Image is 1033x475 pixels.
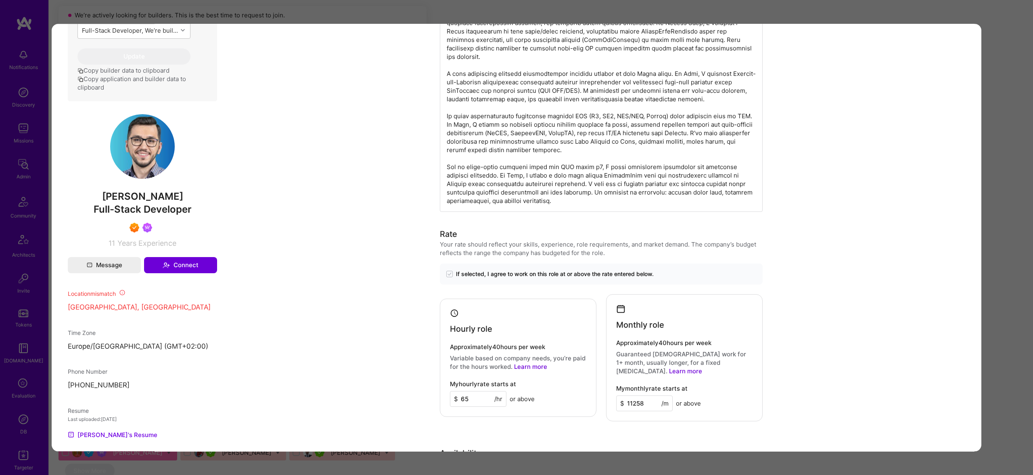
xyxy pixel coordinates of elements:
h4: Monthly role [616,320,664,330]
span: or above [676,399,701,408]
a: User Avatar [110,173,175,180]
button: Update [77,48,190,65]
div: Full-Stack Developer, We’re building an AI-native recruiting platform—an AI co-pilot and real-tim... [82,26,178,35]
button: Connect [144,257,217,273]
button: Copy builder data to clipboard [77,66,169,75]
img: Exceptional A.Teamer [130,223,139,232]
h4: Approximately 40 hours per week [450,343,586,351]
input: XXX [450,391,506,407]
span: Resume [68,407,89,414]
div: modal [52,24,981,451]
h4: Approximately 40 hours per week [616,339,753,347]
span: /m [661,399,669,408]
span: Time Zone [68,329,96,336]
i: icon Copy [77,68,84,74]
a: [PERSON_NAME]'s Resume [68,430,157,439]
img: Been on Mission [142,223,152,232]
a: Learn more [669,367,702,375]
div: Rate [440,228,457,240]
div: Your rate should reflect your skills, experience, role requirements, and market demand. The compa... [440,240,763,257]
span: /hr [494,395,502,403]
div: Location mismatch [68,289,217,298]
span: [PERSON_NAME] [68,190,217,203]
img: User Avatar [110,114,175,179]
span: Full-Stack Developer [94,203,192,215]
span: Years Experience [117,239,176,247]
button: Message [68,257,141,273]
input: XXX [616,395,673,411]
div: Availability [440,447,481,459]
p: Variable based on company needs, you’re paid for the hours worked. [450,354,586,371]
h4: My monthly rate starts at [616,385,688,392]
i: icon Copy [77,76,84,82]
i: icon Calendar [616,304,625,314]
p: [PHONE_NUMBER] [68,381,217,391]
span: or above [510,395,535,403]
i: icon Mail [87,262,92,268]
p: Europe/[GEOGRAPHIC_DATA] (GMT+02:00 ) [68,342,217,352]
i: icon Clock [450,309,459,318]
i: icon Chevron [181,28,185,32]
a: Learn more [514,363,547,370]
span: Phone Number [68,368,107,375]
span: $ [620,399,624,408]
h4: Hourly role [450,324,492,334]
h4: My hourly rate starts at [450,381,516,388]
p: [GEOGRAPHIC_DATA], [GEOGRAPHIC_DATA] [68,303,217,312]
img: Resume [68,431,74,438]
button: Copy application and builder data to clipboard [77,75,207,92]
i: icon Connect [163,262,170,269]
p: Guaranteed [DEMOGRAPHIC_DATA] work for 1+ month, usually longer, for a fixed [MEDICAL_DATA]. [616,350,753,375]
span: 11 [109,239,115,247]
div: Last uploaded: [DATE] [68,415,217,423]
span: If selected, I agree to work on this role at or above the rate entered below. [456,270,654,278]
span: $ [454,395,458,403]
